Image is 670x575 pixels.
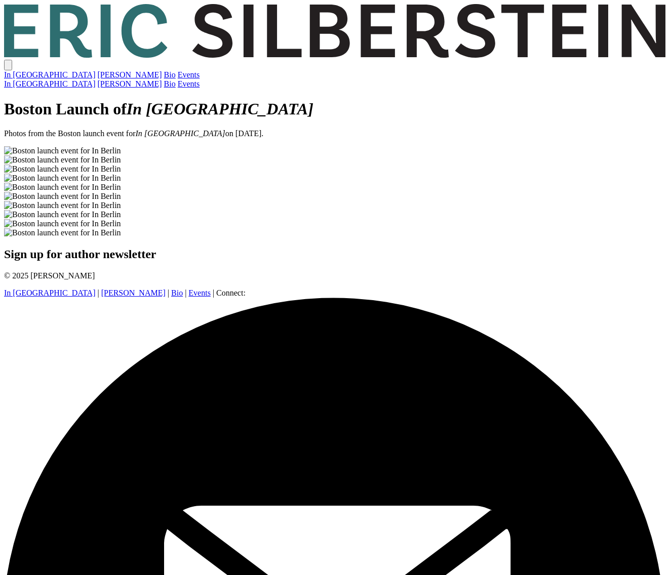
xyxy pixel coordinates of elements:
[97,289,99,297] span: |
[4,146,121,155] img: Boston launch event for In Berlin
[4,183,121,192] img: Boston launch event for In Berlin
[4,219,121,228] img: Boston launch event for In Berlin
[4,79,95,88] a: In [GEOGRAPHIC_DATA]
[178,70,200,79] a: Events
[216,289,246,297] span: Connect:
[4,174,121,183] img: Boston launch event for In Berlin
[101,289,166,297] a: [PERSON_NAME]
[4,165,121,174] img: Boston launch event for In Berlin
[4,228,121,237] img: Boston launch event for In Berlin
[4,155,121,165] img: Boston launch event for In Berlin
[4,192,121,201] img: Boston launch event for In Berlin
[4,201,121,210] img: Boston launch event for In Berlin
[213,289,214,297] span: |
[4,70,95,79] a: In [GEOGRAPHIC_DATA]
[4,248,666,261] h2: Sign up for author newsletter
[136,129,225,138] em: In [GEOGRAPHIC_DATA]
[171,289,183,297] a: Bio
[188,289,211,297] a: Events
[4,129,666,138] p: Photos from the Boston launch event for on [DATE].
[97,70,162,79] a: [PERSON_NAME]
[178,79,200,88] a: Events
[97,79,162,88] a: [PERSON_NAME]
[164,79,176,88] a: Bio
[127,100,313,118] em: In [GEOGRAPHIC_DATA]
[185,289,186,297] span: |
[4,100,666,118] h1: Boston Launch of
[168,289,169,297] span: |
[164,70,176,79] a: Bio
[4,271,666,280] p: © 2025 [PERSON_NAME]
[4,289,95,297] a: In [GEOGRAPHIC_DATA]
[4,210,121,219] img: Boston launch event for In Berlin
